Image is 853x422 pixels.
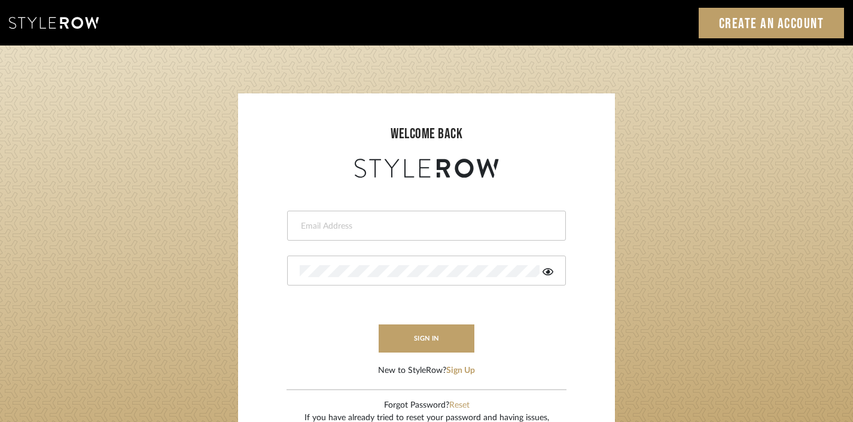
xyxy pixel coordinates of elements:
[250,123,603,145] div: welcome back
[446,365,475,377] button: Sign Up
[379,324,474,353] button: sign in
[699,8,845,38] a: Create an Account
[449,399,470,412] button: Reset
[304,399,549,412] div: Forgot Password?
[378,365,475,377] div: New to StyleRow?
[300,220,550,232] input: Email Address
